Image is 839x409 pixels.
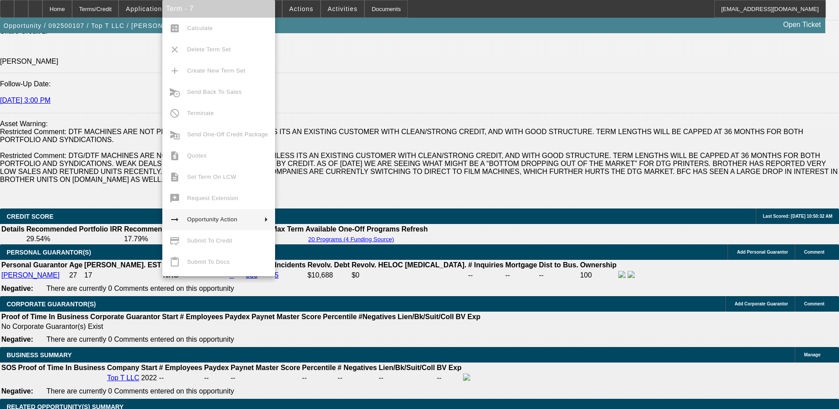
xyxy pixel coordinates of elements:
span: Activities [328,5,358,12]
th: Details [1,225,25,234]
td: 100 [579,270,617,280]
b: # Employees [180,313,223,320]
b: [PERSON_NAME]. EST [84,261,161,269]
a: Top T LLC [107,374,139,382]
b: Paynet Master Score [252,313,321,320]
b: Start [141,364,157,371]
td: $0 [351,270,467,280]
b: BV Exp [456,313,480,320]
span: Add Corporate Guarantor [735,301,788,306]
span: There are currently 0 Comments entered on this opportunity [46,387,234,395]
b: Lien/Bk/Suit/Coll [379,364,435,371]
b: Dist to Bus. [539,261,578,269]
b: Paydex [204,364,229,371]
th: Recommended One Off IRR [123,225,217,234]
b: Age [69,261,82,269]
td: -- [467,270,504,280]
button: 20 Programs (4 Funding Source) [306,235,397,243]
b: Lien/Bk/Suit/Coll [398,313,454,320]
div: -- [302,374,336,382]
b: Company [107,364,139,371]
span: Application [126,5,162,12]
b: Negative: [1,336,33,343]
b: Percentile [323,313,356,320]
b: Negative: [1,387,33,395]
div: -- [337,374,377,382]
b: # Negatives [337,364,377,371]
b: Revolv. HELOC [MEDICAL_DATA]. [352,261,467,269]
span: CORPORATE GUARANTOR(S) [7,301,96,308]
b: Personal Guarantor [1,261,67,269]
b: Negative: [1,285,33,292]
td: -- [378,373,435,383]
th: SOS [1,363,17,372]
th: Proof of Time In Business [1,313,89,321]
img: facebook-icon.png [463,374,470,381]
a: [PERSON_NAME] [1,271,60,279]
span: -- [159,374,164,382]
span: Last Scored: [DATE] 10:50:32 AM [763,214,832,219]
b: Percentile [302,364,336,371]
td: 27 [69,270,83,280]
button: Activities [321,0,364,17]
td: 29.54% [26,235,123,243]
b: Revolv. Debt [307,261,350,269]
a: 5 [275,271,279,279]
td: -- [505,270,538,280]
span: Opportunity / 092500107 / Top T LLC / [PERSON_NAME] [4,22,189,29]
span: BUSINESS SUMMARY [7,351,72,359]
td: -- [539,270,579,280]
td: No Corporate Guarantor(s) Exist [1,322,484,331]
b: Incidents [275,261,306,269]
b: BV Exp [437,364,461,371]
b: Paydex [225,313,250,320]
div: -- [230,374,300,382]
span: Manage [804,352,820,357]
span: There are currently 0 Comments entered on this opportunity [46,336,234,343]
b: Corporate Guarantor [90,313,160,320]
a: Open Ticket [780,17,824,32]
span: Comment [804,301,824,306]
span: Comment [804,250,824,255]
th: Refresh [401,225,429,234]
td: 17 [84,270,162,280]
th: Proof of Time In Business [18,363,106,372]
td: -- [436,373,462,383]
td: $10,688 [307,270,350,280]
th: Recommended Portfolio IRR [26,225,123,234]
td: -- [203,373,229,383]
span: CREDIT SCORE [7,213,54,220]
img: facebook-icon.png [618,271,625,278]
button: Application [119,0,169,17]
button: Actions [283,0,320,17]
th: Available One-Off Programs [305,225,400,234]
mat-icon: arrow_right_alt [169,214,180,225]
img: linkedin-icon.png [628,271,635,278]
td: 17.79% [123,235,217,243]
b: # Inquiries [468,261,503,269]
b: Mortgage [506,261,537,269]
span: Actions [289,5,314,12]
span: There are currently 0 Comments entered on this opportunity [46,285,234,292]
span: Add Personal Guarantor [737,250,788,255]
b: Start [162,313,178,320]
b: # Employees [159,364,203,371]
b: #Negatives [359,313,396,320]
span: PERSONAL GUARANTOR(S) [7,249,91,256]
b: Paynet Master Score [230,364,300,371]
td: 2022 [141,373,157,383]
b: Ownership [580,261,617,269]
span: Opportunity Action [187,216,238,223]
